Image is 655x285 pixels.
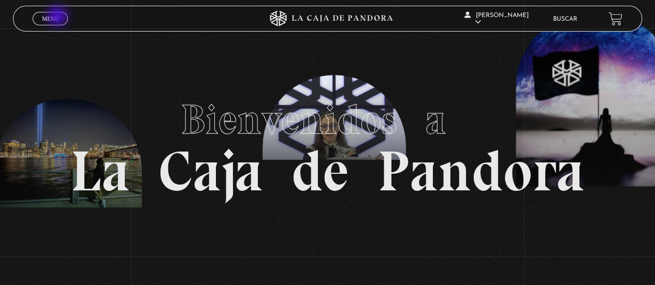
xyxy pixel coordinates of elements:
[553,16,577,22] a: Buscar
[38,24,63,32] span: Cerrar
[464,12,529,25] span: [PERSON_NAME]
[42,16,59,22] span: Menu
[70,86,585,200] h1: La Caja de Pandora
[608,12,622,26] a: View your shopping cart
[181,95,475,144] span: Bienvenidos a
